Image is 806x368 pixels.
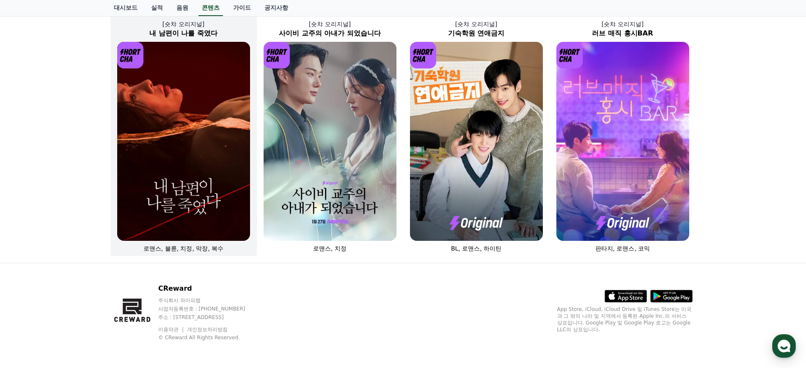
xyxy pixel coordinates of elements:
[556,42,583,68] img: [object Object] Logo
[77,281,88,288] span: 대화
[158,314,261,321] p: 주소 : [STREET_ADDRESS]
[257,28,403,38] h2: 사이비 교주의 아내가 되었습니다
[451,245,501,252] span: BL, 로맨스, 하이틴
[550,20,696,28] p: [숏챠 오리지널]
[187,327,228,333] a: 개인정보처리방침
[109,268,162,289] a: 설정
[143,245,224,252] span: 로맨스, 불륜, 치정, 막장, 복수
[110,20,257,28] p: [숏챠 오리지널]
[158,305,261,312] p: 사업자등록번호 : [PHONE_NUMBER]
[557,306,693,333] p: App Store, iCloud, iCloud Drive 및 iTunes Store는 미국과 그 밖의 나라 및 지역에서 등록된 Apple Inc.의 서비스 상표입니다. Goo...
[410,42,543,241] img: 기숙학원 연애금지
[117,42,144,68] img: [object Object] Logo
[313,245,347,252] span: 로맨스, 치정
[131,281,141,287] span: 설정
[410,42,437,68] img: [object Object] Logo
[550,13,696,259] a: [숏챠 오리지널] 러브 매직 홍시BAR 러브 매직 홍시BAR [object Object] Logo 판타지, 로맨스, 코믹
[110,28,257,38] h2: 내 남편이 나를 죽였다
[556,42,689,241] img: 러브 매직 홍시BAR
[3,268,56,289] a: 홈
[403,20,550,28] p: [숏챠 오리지널]
[595,245,650,252] span: 판타지, 로맨스, 코믹
[403,13,550,259] a: [숏챠 오리지널] 기숙학원 연애금지 기숙학원 연애금지 [object Object] Logo BL, 로맨스, 하이틴
[27,281,32,287] span: 홈
[264,42,290,68] img: [object Object] Logo
[403,28,550,38] h2: 기숙학원 연애금지
[264,42,396,241] img: 사이비 교주의 아내가 되었습니다
[158,327,185,333] a: 이용약관
[56,268,109,289] a: 대화
[550,28,696,38] h2: 러브 매직 홍시BAR
[117,42,250,241] img: 내 남편이 나를 죽였다
[257,13,403,259] a: [숏챠 오리지널] 사이비 교주의 아내가 되었습니다 사이비 교주의 아내가 되었습니다 [object Object] Logo 로맨스, 치정
[257,20,403,28] p: [숏챠 오리지널]
[158,283,261,294] p: CReward
[158,297,261,304] p: 주식회사 와이피랩
[110,13,257,259] a: [숏챠 오리지널] 내 남편이 나를 죽였다 내 남편이 나를 죽였다 [object Object] Logo 로맨스, 불륜, 치정, 막장, 복수
[158,334,261,341] p: © CReward All Rights Reserved.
